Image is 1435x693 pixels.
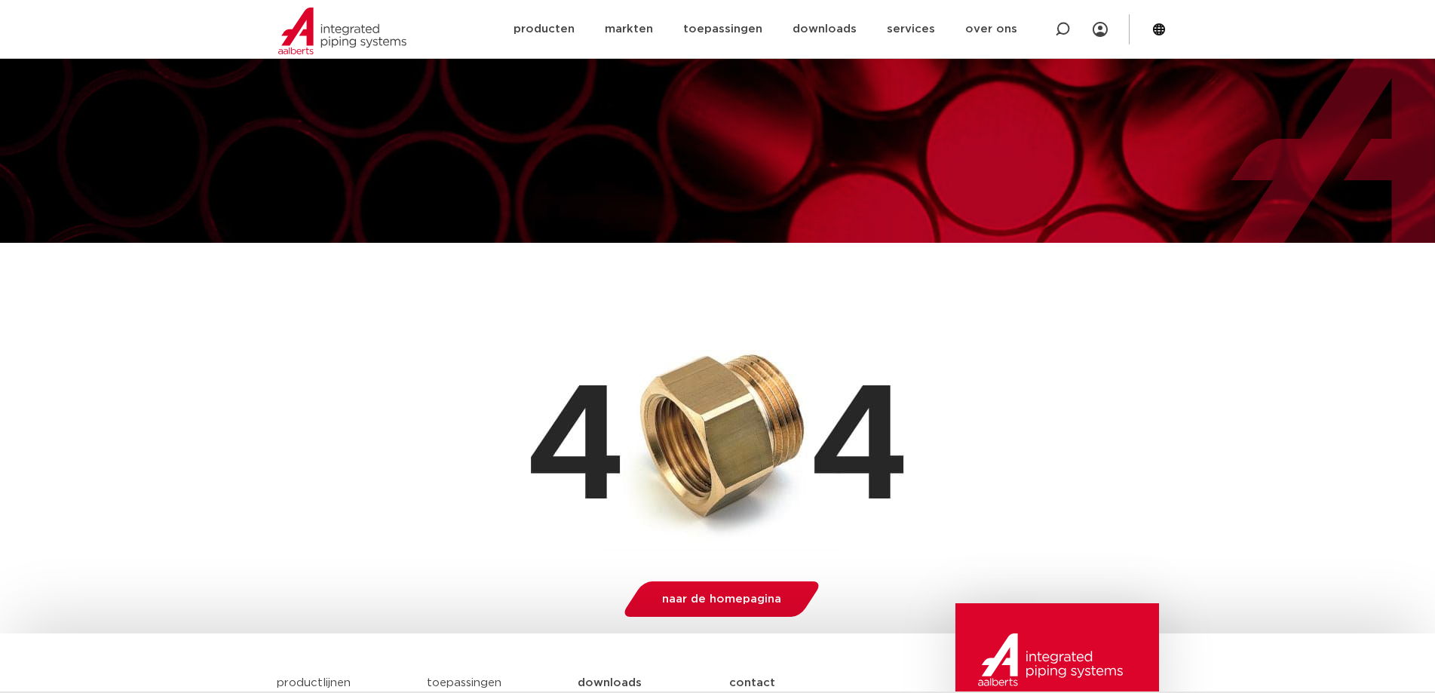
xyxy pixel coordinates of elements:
[620,581,823,617] a: naar de homepagina
[277,250,1159,299] h1: Pagina niet gevonden
[662,593,781,605] span: naar de homepagina
[277,677,351,688] a: productlijnen
[427,677,501,688] a: toepassingen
